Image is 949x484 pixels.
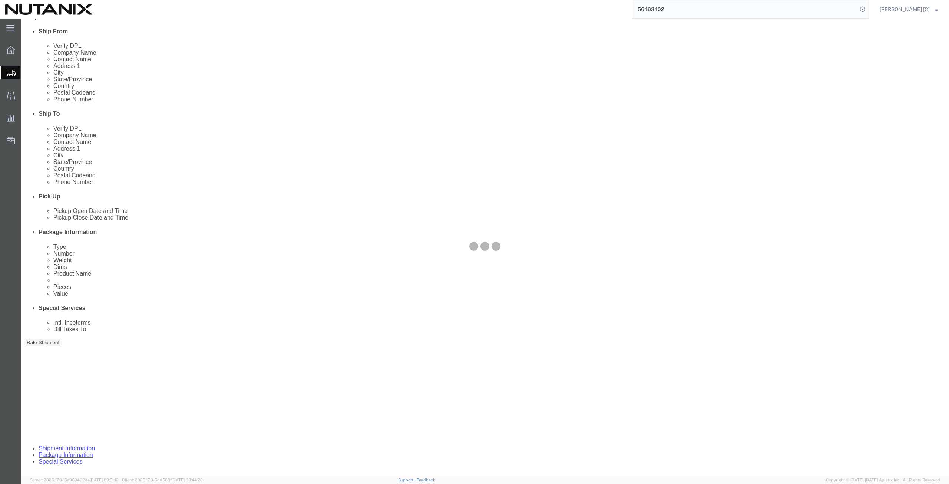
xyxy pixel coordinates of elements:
span: Client: 2025.17.0-5dd568f [122,478,203,482]
a: Feedback [416,478,435,482]
span: Server: 2025.17.0-16a969492de [30,478,119,482]
a: Support [398,478,417,482]
img: logo [5,4,93,15]
span: [DATE] 09:51:12 [90,478,119,482]
span: Arthur Campos [C] [880,5,930,13]
span: Copyright © [DATE]-[DATE] Agistix Inc., All Rights Reserved [826,477,940,483]
input: Search for shipment number, reference number [632,0,857,18]
span: [DATE] 08:44:20 [172,478,203,482]
button: [PERSON_NAME] [C] [879,5,939,14]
